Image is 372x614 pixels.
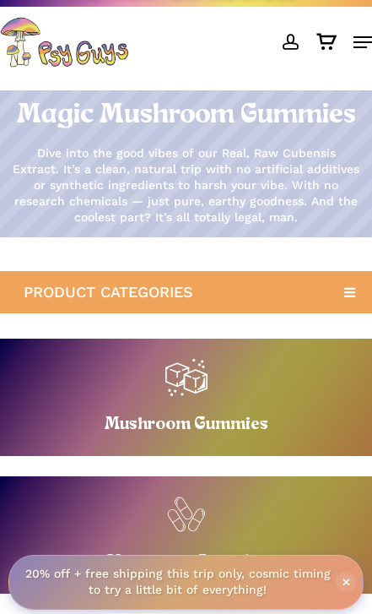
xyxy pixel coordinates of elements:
a: Navigation Menu [353,34,372,51]
strong: 20% off + free shipping this trip only, cosmic timing to try a little bit of everything! [25,567,331,597]
p: Dive into the good vibes of our Real, Raw Cubensis Extract. It’s a clean, natural trip with no ar... [13,145,359,225]
h1: Magic Mushroom Gummies [13,99,359,137]
span: × [336,572,356,592]
span: PRODUCT CATEGORIES [24,284,193,301]
a: Cart [307,17,345,68]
